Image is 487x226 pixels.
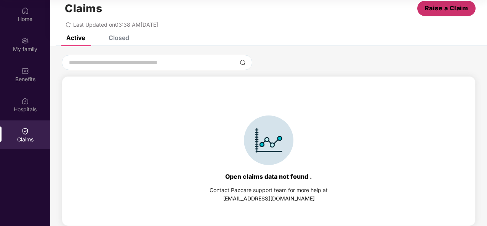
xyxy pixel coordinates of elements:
h1: Claims [65,2,102,15]
img: svg+xml;base64,PHN2ZyBpZD0iSG9zcGl0YWxzIiB4bWxucz0iaHR0cDovL3d3dy53My5vcmcvMjAwMC9zdmciIHdpZHRoPS... [21,97,29,105]
span: Last Updated on 03:38 AM[DATE] [73,21,158,28]
a: [EMAIL_ADDRESS][DOMAIN_NAME] [223,195,315,202]
img: svg+xml;base64,PHN2ZyBpZD0iSWNvbl9DbGFpbSIgZGF0YS1uYW1lPSJJY29uIENsYWltIiB4bWxucz0iaHR0cDovL3d3dy... [244,115,293,165]
img: svg+xml;base64,PHN2ZyBpZD0iU2VhcmNoLTMyeDMyIiB4bWxucz0iaHR0cDovL3d3dy53My5vcmcvMjAwMC9zdmciIHdpZH... [240,59,246,66]
button: Raise a Claim [417,1,476,16]
div: Open claims data not found . [225,173,312,180]
img: svg+xml;base64,PHN2ZyBpZD0iQ2xhaW0iIHhtbG5zPSJodHRwOi8vd3d3LnczLm9yZy8yMDAwL3N2ZyIgd2lkdGg9IjIwIi... [21,127,29,135]
div: Contact Pazcare support team for more help at [210,186,328,194]
img: svg+xml;base64,PHN2ZyBpZD0iSG9tZSIgeG1sbnM9Imh0dHA6Ly93d3cudzMub3JnLzIwMDAvc3ZnIiB3aWR0aD0iMjAiIG... [21,7,29,14]
img: svg+xml;base64,PHN2ZyBpZD0iQmVuZWZpdHMiIHhtbG5zPSJodHRwOi8vd3d3LnczLm9yZy8yMDAwL3N2ZyIgd2lkdGg9Ij... [21,67,29,75]
span: Raise a Claim [425,3,468,13]
img: svg+xml;base64,PHN2ZyB3aWR0aD0iMjAiIGhlaWdodD0iMjAiIHZpZXdCb3g9IjAgMCAyMCAyMCIgZmlsbD0ibm9uZSIgeG... [21,37,29,45]
div: Closed [109,34,129,42]
div: Active [66,34,85,42]
span: redo [66,21,71,28]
